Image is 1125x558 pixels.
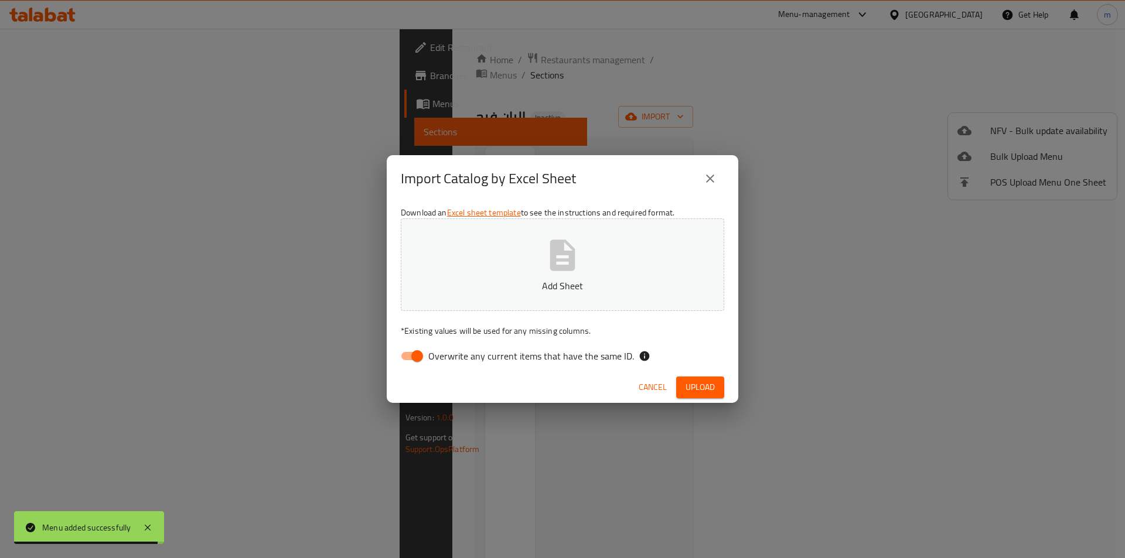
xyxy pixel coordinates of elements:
[42,521,131,534] div: Menu added successfully
[447,205,521,220] a: Excel sheet template
[686,380,715,395] span: Upload
[639,380,667,395] span: Cancel
[401,169,576,188] h2: Import Catalog by Excel Sheet
[401,325,724,337] p: Existing values will be used for any missing columns.
[696,165,724,193] button: close
[401,218,724,311] button: Add Sheet
[387,202,738,372] div: Download an to see the instructions and required format.
[419,279,706,293] p: Add Sheet
[428,349,634,363] span: Overwrite any current items that have the same ID.
[676,376,724,398] button: Upload
[634,376,671,398] button: Cancel
[639,350,650,362] svg: If the overwrite option isn't selected, then the items that match an existing ID will be ignored ...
